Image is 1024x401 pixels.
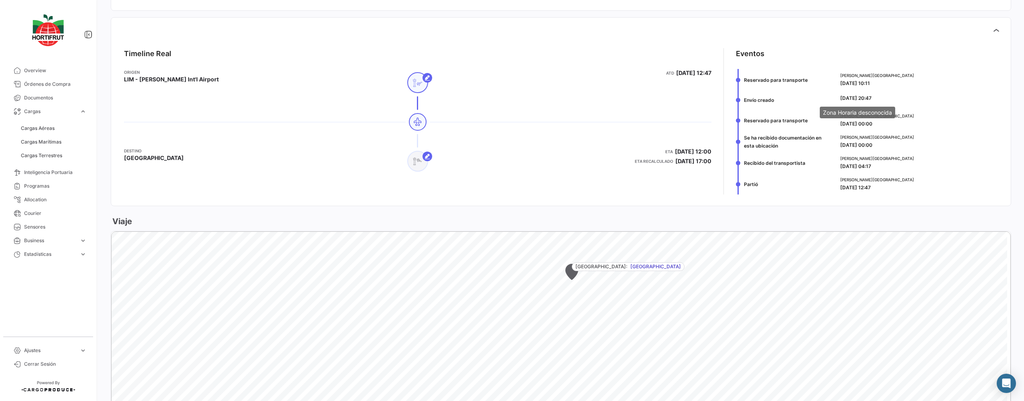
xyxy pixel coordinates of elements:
[6,64,90,77] a: Overview
[575,263,627,270] span: [GEOGRAPHIC_DATA]:
[6,77,90,91] a: Órdenes de Compra
[24,360,87,368] span: Cerrar Sesión
[997,374,1016,393] div: Abrir Intercom Messenger
[24,237,76,244] span: Business
[24,67,87,74] span: Overview
[840,155,914,162] span: [PERSON_NAME][GEOGRAPHIC_DATA]
[79,251,87,258] span: expand_more
[24,223,87,231] span: Sensores
[6,179,90,193] a: Programas
[6,207,90,220] a: Courier
[736,48,764,59] div: Eventos
[21,138,61,146] span: Cargas Marítimas
[820,107,895,118] div: Zona Horaria desconocida
[744,77,808,83] span: Reservado para transporte
[840,142,872,148] span: [DATE] 00:00
[24,347,76,354] span: Ajustes
[6,220,90,234] a: Sensores
[840,80,870,86] span: [DATE] 10:11
[18,122,90,134] a: Cargas Aéreas
[24,108,76,115] span: Cargas
[24,182,87,190] span: Programas
[840,95,872,101] span: [DATE] 20:47
[840,176,914,183] span: [PERSON_NAME][GEOGRAPHIC_DATA]
[565,264,578,280] div: Map marker
[744,135,821,149] span: Se ha recibido documentación en esta ubicación
[676,69,711,77] span: [DATE] 12:47
[744,97,774,103] span: Envío creado
[24,251,76,258] span: Estadísticas
[6,193,90,207] a: Allocation
[124,75,219,83] span: LIM - [PERSON_NAME] Int'l Airport
[21,125,55,132] span: Cargas Aéreas
[675,157,711,165] span: [DATE] 17:00
[18,150,90,162] a: Cargas Terrestres
[840,72,914,79] span: [PERSON_NAME][GEOGRAPHIC_DATA]
[124,48,171,59] div: Timeline Real
[111,216,132,227] h3: Viaje
[6,91,90,105] a: Documentos
[675,148,711,156] span: [DATE] 12:00
[665,148,673,155] app-card-info-title: ETA
[79,347,87,354] span: expand_more
[630,263,681,270] span: [GEOGRAPHIC_DATA]
[840,184,871,190] span: [DATE] 12:47
[666,70,674,76] app-card-info-title: ATD
[124,69,219,75] app-card-info-title: Origen
[6,166,90,179] a: Inteligencia Portuaria
[744,160,805,166] span: Recibido del transportista
[28,10,68,51] img: logo-hortifrut.svg
[24,196,87,203] span: Allocation
[21,152,62,159] span: Cargas Terrestres
[744,181,758,187] span: Partió
[18,136,90,148] a: Cargas Marítimas
[24,210,87,217] span: Courier
[840,163,871,169] span: [DATE] 04:17
[124,154,184,162] span: [GEOGRAPHIC_DATA]
[744,117,808,124] span: Reservado para transporte
[124,148,184,154] app-card-info-title: Destino
[79,237,87,244] span: expand_more
[24,81,87,88] span: Órdenes de Compra
[79,108,87,115] span: expand_more
[24,169,87,176] span: Inteligencia Portuaria
[635,158,673,164] app-card-info-title: ETA Recalculado
[24,94,87,101] span: Documentos
[840,134,914,140] span: [PERSON_NAME][GEOGRAPHIC_DATA]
